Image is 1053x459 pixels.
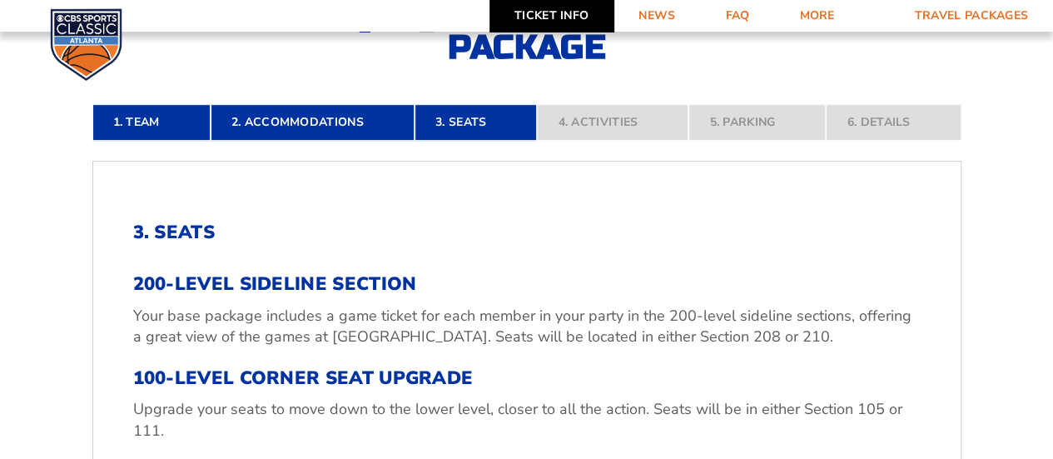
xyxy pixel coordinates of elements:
img: CBS Sports Classic [50,8,122,81]
p: Upgrade your seats to move down to the lower level, closer to all the action. Seats will be in ei... [133,399,921,441]
a: 1. Team [92,104,211,141]
a: 2. Accommodations [211,104,415,141]
h2: 3. Seats [133,222,921,243]
h3: 100-Level Corner Seat Upgrade [133,367,921,389]
p: Your base package includes a game ticket for each member in your party in the 200-level sideline ... [133,306,921,347]
h3: 200-Level Sideline Section [133,273,921,295]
